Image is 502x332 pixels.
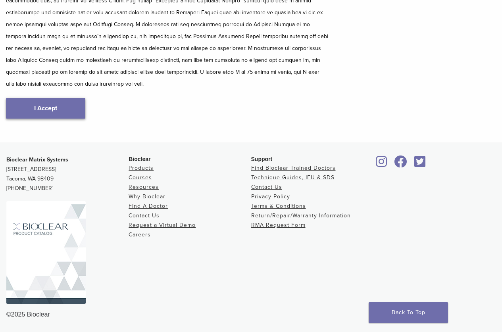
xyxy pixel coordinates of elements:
[251,184,282,190] a: Contact Us
[129,174,152,181] a: Courses
[6,155,129,193] p: [STREET_ADDRESS] Tacoma, WA 98409 [PHONE_NUMBER]
[129,156,150,162] span: Bioclear
[251,222,306,228] a: RMA Request Form
[251,165,336,171] a: Find Bioclear Trained Doctors
[412,160,428,168] a: Bioclear
[6,156,68,163] strong: Bioclear Matrix Systems
[373,160,390,168] a: Bioclear
[129,203,168,209] a: Find A Doctor
[251,203,306,209] a: Terms & Conditions
[251,174,335,181] a: Technique Guides, IFU & SDS
[129,231,151,238] a: Careers
[6,201,86,304] img: Bioclear
[251,193,290,200] a: Privacy Policy
[369,302,448,323] a: Back To Top
[129,212,160,219] a: Contact Us
[129,165,154,171] a: Products
[392,160,410,168] a: Bioclear
[129,193,165,200] a: Why Bioclear
[129,184,159,190] a: Resources
[251,212,351,219] a: Return/Repair/Warranty Information
[251,156,273,162] span: Support
[6,98,85,119] a: I Accept
[6,310,496,319] div: ©2025 Bioclear
[129,222,196,228] a: Request a Virtual Demo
